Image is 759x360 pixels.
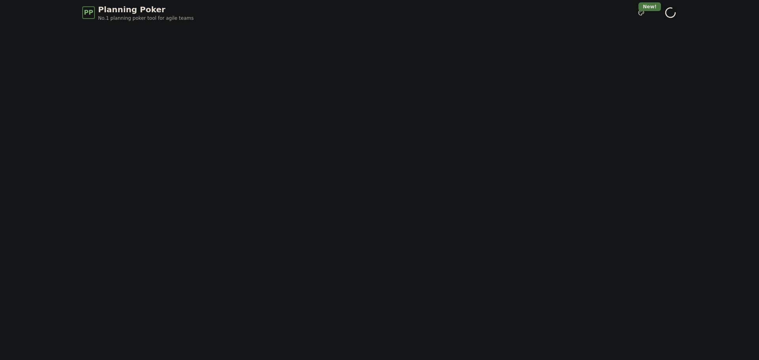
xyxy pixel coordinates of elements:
[84,8,93,17] span: PP
[98,4,194,15] span: Planning Poker
[82,4,194,21] a: PPPlanning PokerNo.1 planning poker tool for agile teams
[98,15,194,21] span: No.1 planning poker tool for agile teams
[638,2,661,11] div: New!
[634,6,648,20] button: New!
